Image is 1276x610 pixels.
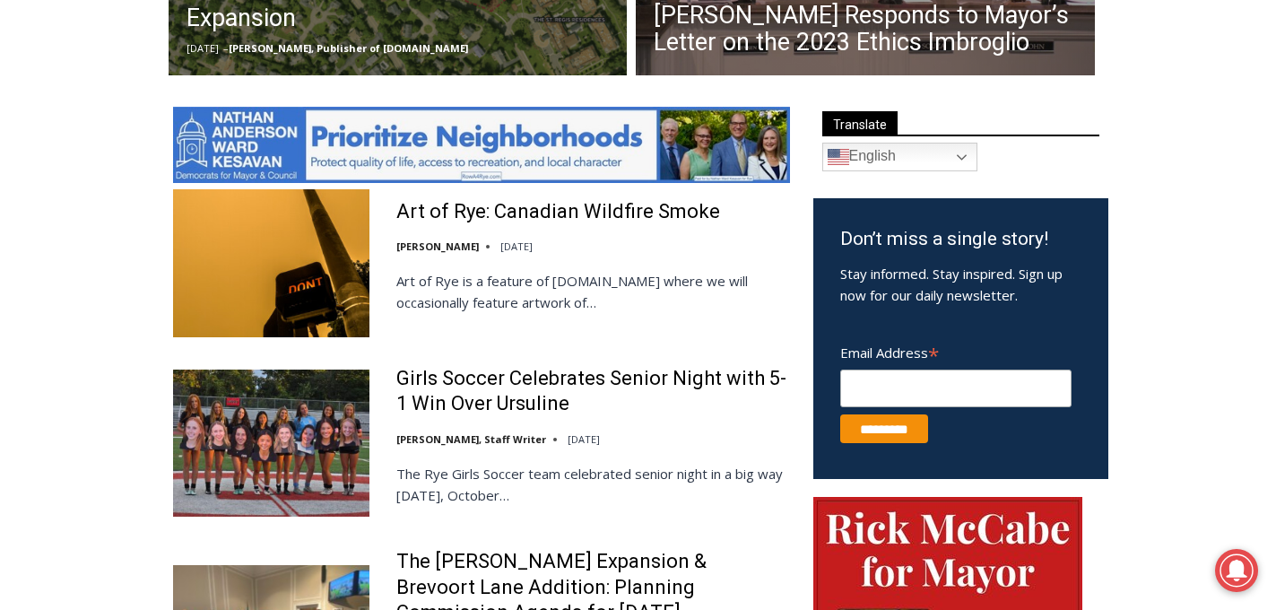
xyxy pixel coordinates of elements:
[396,240,479,253] a: [PERSON_NAME]
[469,179,831,219] span: Intern @ [DOMAIN_NAME]
[396,366,790,417] a: Girls Soccer Celebrates Senior Night with 5-1 Win Over Ursuline
[840,335,1072,367] label: Email Address
[229,41,468,55] a: [PERSON_NAME], Publisher of [DOMAIN_NAME]
[173,189,369,336] img: Art of Rye: Canadian Wildfire Smoke
[822,143,977,171] a: English
[500,240,533,253] time: [DATE]
[828,146,849,168] img: en
[396,199,720,225] a: Art of Rye: Canadian Wildfire Smoke
[822,111,898,135] span: Translate
[396,432,546,446] a: [PERSON_NAME], Staff Writer
[453,1,847,174] div: "[PERSON_NAME] and I covered the [DATE] Parade, which was a really eye opening experience as I ha...
[840,225,1081,254] h3: Don’t miss a single story!
[223,41,229,55] span: –
[568,432,600,446] time: [DATE]
[396,270,790,313] p: Art of Rye is a feature of [DOMAIN_NAME] where we will occasionally feature artwork of…
[396,463,790,506] p: The Rye Girls Soccer team celebrated senior night in a big way [DATE], October…
[654,2,1077,56] a: [PERSON_NAME] Responds to Mayor’s Letter on the 2023 Ethics Imbroglio
[187,41,219,55] time: [DATE]
[431,174,869,223] a: Intern @ [DOMAIN_NAME]
[173,370,369,517] img: Girls Soccer Celebrates Senior Night with 5-1 Win Over Ursuline
[840,263,1081,306] p: Stay informed. Stay inspired. Sign up now for our daily newsletter.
